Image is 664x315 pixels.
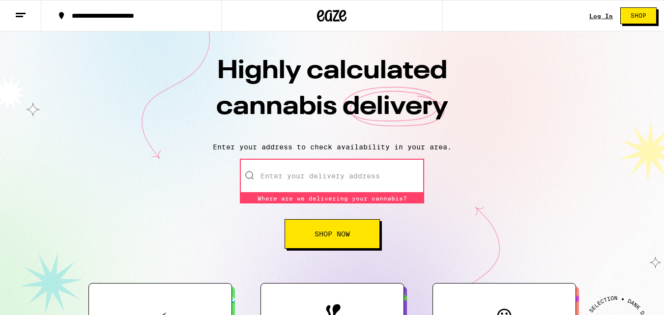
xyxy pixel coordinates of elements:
input: Enter your delivery address [240,159,424,193]
button: Shop [620,7,657,24]
span: Shop Now [315,230,350,237]
div: Where are we delivering your cannabis? [240,193,424,203]
a: Shop [613,7,664,24]
p: Enter your address to check availability in your area. [10,143,654,151]
h1: Highly calculated cannabis delivery [160,54,504,135]
a: Log In [589,13,613,19]
span: Shop [631,13,646,19]
button: Shop Now [285,219,380,249]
